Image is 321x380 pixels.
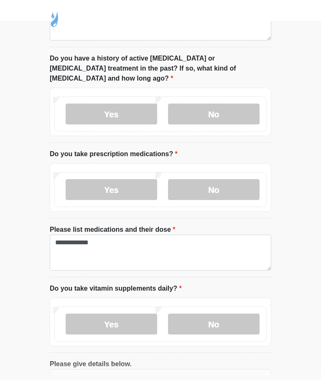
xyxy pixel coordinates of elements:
[50,149,178,159] label: Do you take prescription medications?
[168,179,260,200] label: No
[41,6,92,28] img: Hydrate IV Bar - Arcadia Logo
[66,179,157,200] label: Yes
[50,53,271,84] label: Do you have a history of active [MEDICAL_DATA] or [MEDICAL_DATA] treatment in the past? If so, wh...
[50,225,176,235] label: Please list medications and their dose
[168,314,260,334] label: No
[50,359,132,369] label: Please give details below.
[66,314,157,334] label: Yes
[168,104,260,124] label: No
[50,284,182,294] label: Do you take vitamin supplements daily?
[66,104,157,124] label: Yes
